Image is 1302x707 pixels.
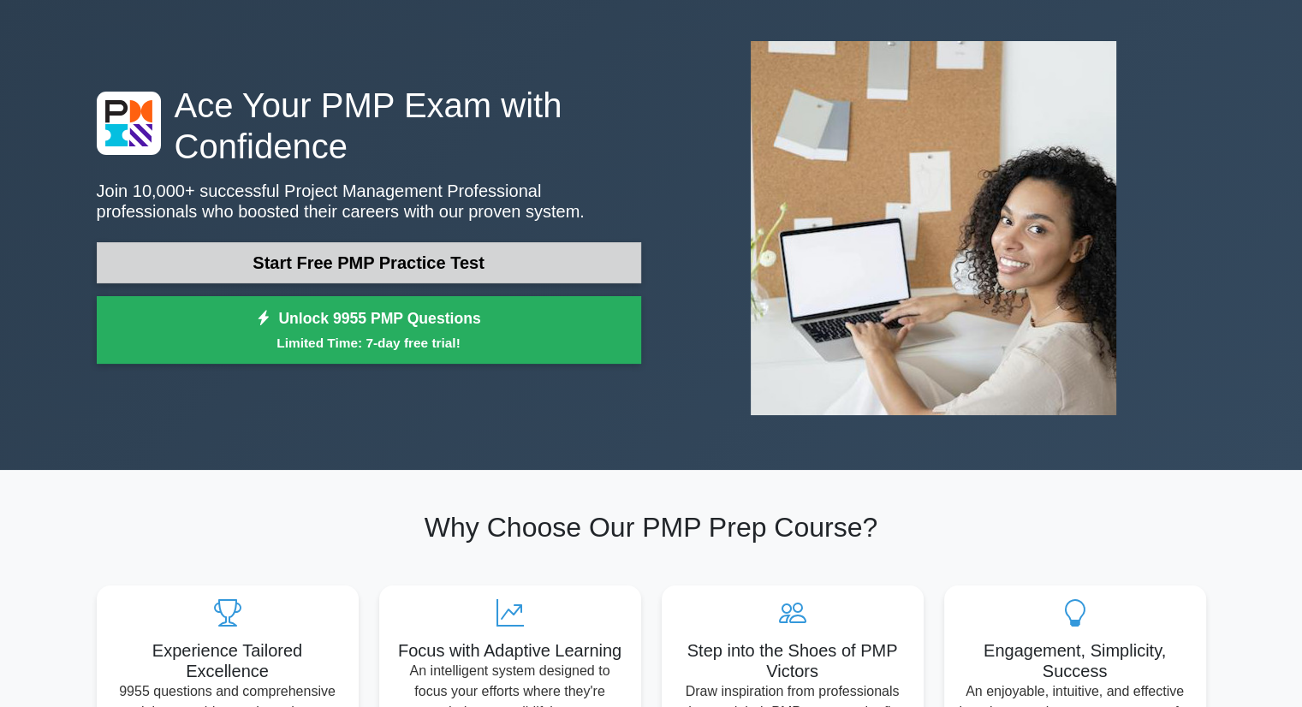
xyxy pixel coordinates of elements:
a: Start Free PMP Practice Test [97,242,641,283]
h5: Engagement, Simplicity, Success [958,640,1192,681]
a: Unlock 9955 PMP QuestionsLimited Time: 7-day free trial! [97,296,641,365]
h5: Experience Tailored Excellence [110,640,345,681]
h1: Ace Your PMP Exam with Confidence [97,85,641,167]
h5: Focus with Adaptive Learning [393,640,627,661]
h5: Step into the Shoes of PMP Victors [675,640,910,681]
small: Limited Time: 7-day free trial! [118,333,620,353]
h2: Why Choose Our PMP Prep Course? [97,511,1206,544]
p: Join 10,000+ successful Project Management Professional professionals who boosted their careers w... [97,181,641,222]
